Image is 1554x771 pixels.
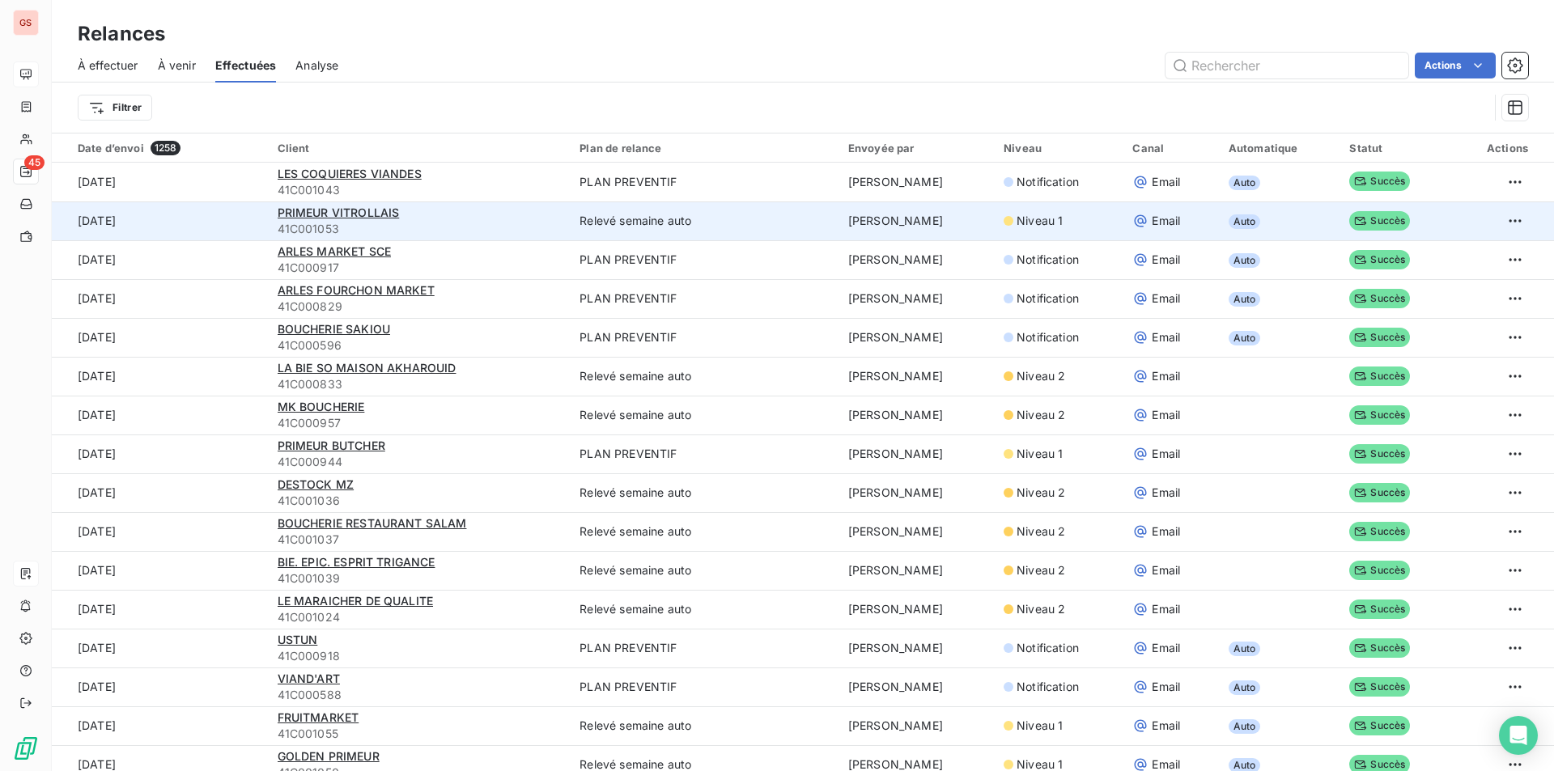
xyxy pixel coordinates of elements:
td: [PERSON_NAME] [839,240,994,279]
td: [PERSON_NAME] [839,396,994,434]
td: [DATE] [52,201,268,240]
td: [DATE] [52,667,268,706]
span: Auto [1229,214,1261,229]
span: VIAND'ART [278,671,340,685]
span: À venir [158,57,196,74]
span: 41C000588 [278,687,561,703]
span: LES COQUIERES VIANDES [278,167,422,180]
td: [PERSON_NAME] [839,201,994,240]
span: Email [1152,601,1180,617]
span: Email [1152,485,1180,501]
span: Niveau 2 [1017,601,1065,617]
div: Plan de relance [580,142,829,155]
span: Email [1152,174,1180,190]
span: À effectuer [78,57,138,74]
span: Succès [1349,444,1410,464]
td: Relevé semaine auto [570,706,839,745]
td: [PERSON_NAME] [839,279,994,318]
div: Date d’envoi [78,141,258,155]
td: [DATE] [52,629,268,667]
span: Email [1152,290,1180,307]
span: Succès [1349,677,1410,697]
span: Succès [1349,250,1410,269]
td: [PERSON_NAME] [839,473,994,512]
span: 41C001053 [278,221,561,237]
td: [DATE] [52,240,268,279]
div: Canal [1132,142,1208,155]
span: Succès [1349,211,1410,231]
span: 41C001055 [278,726,561,742]
span: Niveau 1 [1017,213,1063,229]
span: 41C000917 [278,260,561,276]
span: Email [1152,252,1180,268]
span: 41C000918 [278,648,561,664]
span: FRUITMARKET [278,710,359,724]
span: Email [1152,368,1180,384]
span: Succès [1349,483,1410,502]
span: LE MARAICHER DE QUALITE [278,594,433,608]
span: Succès [1349,405,1410,425]
td: [DATE] [52,706,268,745]
span: Auto [1229,176,1261,190]
span: Notification [1017,329,1079,345]
span: Email [1152,562,1180,578]
td: [DATE] [52,434,268,473]
span: Notification [1017,290,1079,307]
div: Actions [1458,142,1528,155]
td: [DATE] [52,357,268,396]
td: [DATE] [52,318,268,357]
span: Auto [1229,253,1261,268]
span: 41C001024 [278,609,561,625]
span: Notification [1017,174,1079,190]
td: PLAN PREVENTIF [570,667,839,706]
span: Niveau 2 [1017,368,1065,384]
td: PLAN PREVENTIF [570,240,839,279]
span: Email [1152,523,1180,540]
span: Succès [1349,716,1410,735]
td: [DATE] [52,396,268,434]
span: Auto [1229,680,1261,695]
span: PRIMEUR BUTCHER [278,438,385,452]
td: [PERSON_NAME] [839,163,994,201]
span: Niveau 2 [1017,407,1065,423]
td: [PERSON_NAME] [839,590,994,629]
span: Auto [1229,292,1261,307]
span: 41C001039 [278,570,561,587]
td: [DATE] [52,551,268,590]
span: GOLDEN PRIMEUR [278,749,380,763]
td: PLAN PREVENTIF [570,434,839,473]
span: Client [278,142,310,155]
span: ARLES FOURCHON MARKET [278,283,435,297]
button: Actions [1415,53,1496,78]
div: Open Intercom Messenger [1499,716,1538,755]
span: Analyse [295,57,338,74]
td: Relevé semaine auto [570,396,839,434]
span: PRIMEUR VITROLLAIS [278,205,400,219]
td: [DATE] [52,512,268,551]
span: 41C001037 [278,532,561,548]
div: Niveau [1004,142,1113,155]
span: LA BIE SO MAISON AKHAROUID [278,361,456,375]
span: Auto [1229,719,1261,734]
td: [PERSON_NAME] [839,434,994,473]
td: PLAN PREVENTIF [570,629,839,667]
td: [PERSON_NAME] [839,706,994,745]
span: BIE. EPIC. ESPRIT TRIGANCE [278,555,435,569]
div: Statut [1349,142,1439,155]
span: Notification [1017,679,1079,695]
span: Succès [1349,172,1410,191]
span: Succès [1349,638,1410,658]
span: 1258 [151,141,181,155]
span: Succès [1349,522,1410,541]
span: 41C001036 [278,493,561,509]
span: Succès [1349,599,1410,619]
td: [PERSON_NAME] [839,667,994,706]
img: Logo LeanPay [13,735,39,761]
span: Email [1152,718,1180,734]
span: 41C000957 [278,415,561,431]
td: Relevé semaine auto [570,201,839,240]
span: 41C000833 [278,376,561,392]
span: Email [1152,213,1180,229]
span: Niveau 2 [1017,523,1065,540]
td: [PERSON_NAME] [839,512,994,551]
